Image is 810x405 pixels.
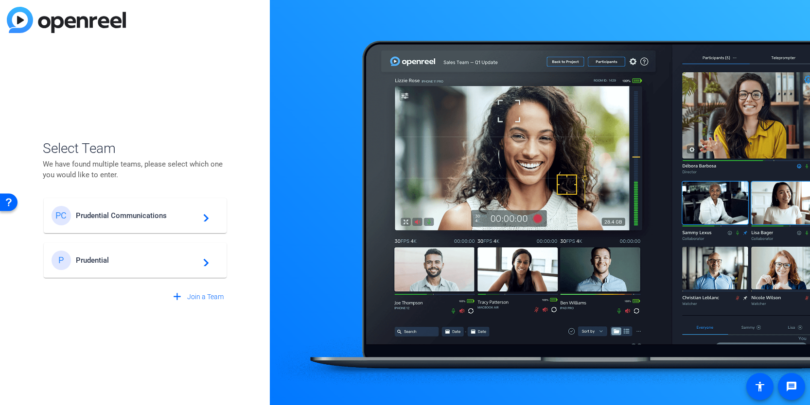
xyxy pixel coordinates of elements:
[786,381,797,392] mat-icon: message
[7,7,126,33] img: blue-gradient.svg
[187,292,224,302] span: Join a Team
[171,291,183,303] mat-icon: add
[43,159,228,180] p: We have found multiple teams, please select which one you would like to enter.
[52,206,71,225] div: PC
[52,251,71,270] div: P
[167,288,228,306] button: Join a Team
[76,211,197,220] span: Prudential Communications
[43,138,228,159] span: Select Team
[754,381,766,392] mat-icon: accessibility
[197,210,209,221] mat-icon: navigate_next
[197,254,209,266] mat-icon: navigate_next
[76,256,197,265] span: Prudential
